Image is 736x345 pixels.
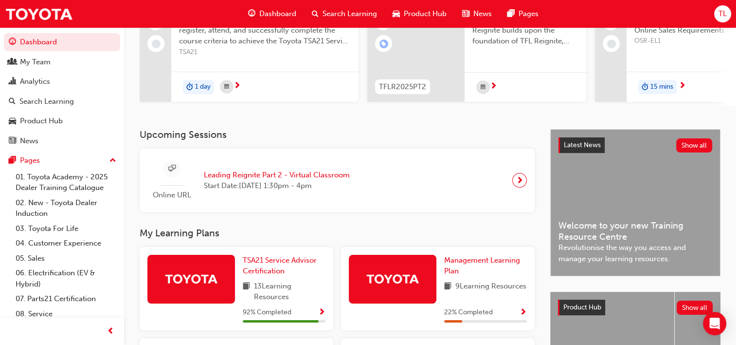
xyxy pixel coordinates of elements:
[240,4,304,24] a: guage-iconDashboard
[444,307,493,318] span: 22 % Completed
[564,141,601,149] span: Latest News
[12,291,120,307] a: 07. Parts21 Certification
[304,4,385,24] a: search-iconSearch Learning
[472,14,578,47] span: TFLR2025PT2 Leading TFL Reignite builds upon the foundation of TFL Reignite, reaffirming our comm...
[4,152,120,170] button: Pages
[140,228,535,239] h3: My Learning Plans
[444,281,451,293] span: book-icon
[224,81,229,93] span: calendar-icon
[404,8,447,19] span: Product Hub
[379,81,426,93] span: TFLR2025PT2
[4,112,120,130] a: Product Hub
[204,180,350,192] span: Start Date: [DATE] 1:30pm - 4pm
[500,4,546,24] a: pages-iconPages
[4,73,120,91] a: Analytics
[20,155,40,166] div: Pages
[12,251,120,266] a: 05. Sales
[152,39,161,48] span: learningRecordVerb_NONE-icon
[318,308,325,317] span: Show Progress
[558,300,713,315] a: Product HubShow all
[718,8,727,19] span: TL
[140,129,535,140] h3: Upcoming Sessions
[642,81,648,94] span: duration-icon
[516,173,523,187] span: next-icon
[9,58,16,67] span: people-icon
[454,4,500,24] a: news-iconNews
[4,53,120,71] a: My Team
[233,82,241,91] span: next-icon
[12,170,120,195] a: 01. Toyota Academy - 2025 Dealer Training Catalogue
[195,81,211,93] span: 1 day
[243,281,250,303] span: book-icon
[318,307,325,319] button: Show Progress
[12,266,120,291] a: 06. Electrification (EV & Hybrid)
[254,281,325,303] span: 13 Learning Resources
[179,47,351,58] span: TSA21
[507,8,515,20] span: pages-icon
[164,270,218,287] img: Trak
[107,326,114,338] span: prev-icon
[312,8,319,20] span: search-icon
[4,93,120,111] a: Search Learning
[677,301,713,315] button: Show all
[9,117,16,126] span: car-icon
[462,8,469,20] span: news-icon
[393,8,400,20] span: car-icon
[473,8,492,19] span: News
[676,138,713,153] button: Show all
[243,255,325,277] a: TSA21 Service Advisor Certification
[19,96,74,107] div: Search Learning
[248,8,255,20] span: guage-icon
[20,135,38,147] div: News
[650,81,673,93] span: 15 mins
[607,39,616,48] span: learningRecordVerb_NONE-icon
[5,3,73,25] img: Trak
[168,163,176,175] span: sessionType_ONLINE_URL-icon
[12,307,120,322] a: 08. Service
[20,115,63,127] div: Product Hub
[444,255,527,277] a: Management Learning Plan
[563,303,601,311] span: Product Hub
[520,308,527,317] span: Show Progress
[179,14,351,47] span: As a Toyota Service Advisor you are required to register, attend, and successfully complete the c...
[481,81,485,94] span: calendar-icon
[186,81,193,94] span: duration-icon
[204,170,350,181] span: Leading Reignite Part 2 - Virtual Classroom
[366,270,419,287] img: Trak
[9,156,16,165] span: pages-icon
[520,307,527,319] button: Show Progress
[4,33,120,51] a: Dashboard
[109,154,116,167] span: up-icon
[323,8,377,19] span: Search Learning
[20,76,50,87] div: Analytics
[12,236,120,251] a: 04. Customer Experience
[558,137,712,153] a: Latest NewsShow all
[679,82,686,91] span: next-icon
[703,312,726,335] div: Open Intercom Messenger
[4,132,120,150] a: News
[12,195,120,221] a: 02. New - Toyota Dealer Induction
[519,8,539,19] span: Pages
[714,5,731,22] button: TL
[490,82,497,91] span: next-icon
[147,190,196,201] span: Online URL
[9,97,16,106] span: search-icon
[9,137,16,146] span: news-icon
[444,256,520,276] span: Management Learning Plan
[455,281,526,293] span: 9 Learning Resources
[9,38,16,47] span: guage-icon
[4,31,120,152] button: DashboardMy TeamAnalyticsSearch LearningProduct HubNews
[12,221,120,236] a: 03. Toyota For Life
[550,129,720,276] a: Latest NewsShow allWelcome to your new Training Resource CentreRevolutionise the way you access a...
[147,156,527,205] a: Online URLLeading Reignite Part 2 - Virtual ClassroomStart Date:[DATE] 1:30pm - 4pm
[379,39,388,48] span: learningRecordVerb_ENROLL-icon
[9,77,16,86] span: chart-icon
[243,307,291,318] span: 92 % Completed
[259,8,296,19] span: Dashboard
[385,4,454,24] a: car-iconProduct Hub
[243,256,317,276] span: TSA21 Service Advisor Certification
[558,220,712,242] span: Welcome to your new Training Resource Centre
[558,242,712,264] span: Revolutionise the way you access and manage your learning resources.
